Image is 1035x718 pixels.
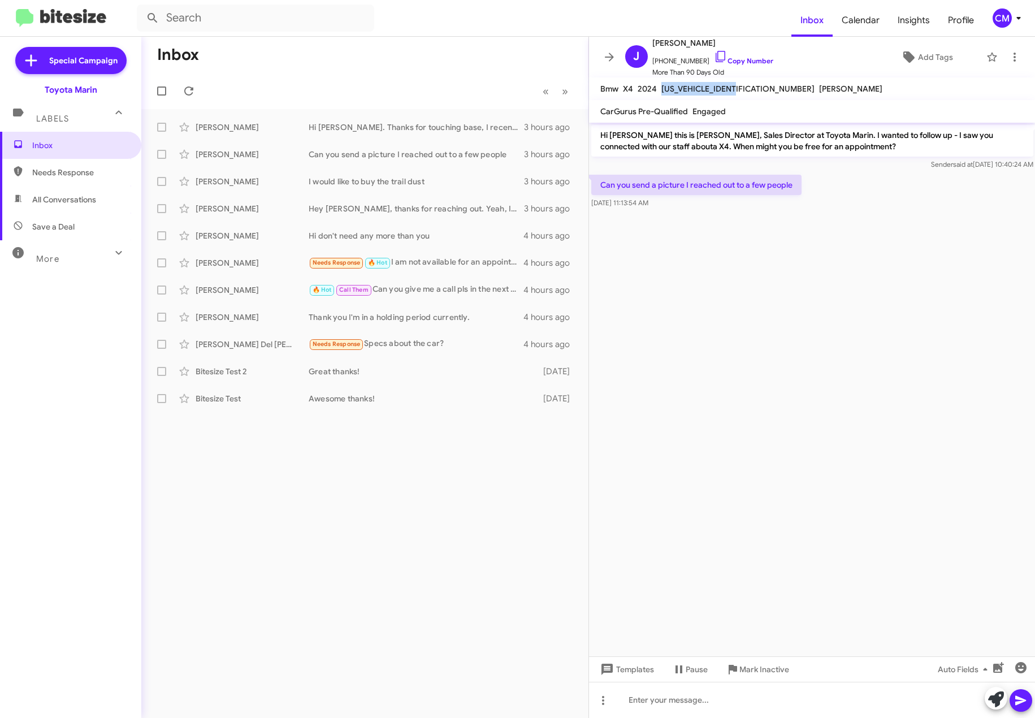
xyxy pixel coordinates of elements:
span: More Than 90 Days Old [652,67,773,78]
span: Bmw [600,84,618,94]
div: Can you give me a call pls in the next 15-20 if you're available [PERSON_NAME] [309,283,523,296]
div: [PERSON_NAME] [196,122,309,133]
a: Insights [889,4,939,37]
span: 🔥 Hot [368,259,387,266]
span: 🔥 Hot [313,286,332,293]
div: [PERSON_NAME] [196,203,309,214]
span: Needs Response [313,259,361,266]
span: Templates [598,659,654,680]
span: « [543,84,549,98]
span: All Conversations [32,194,96,205]
span: Inbox [32,140,128,151]
span: J [633,47,639,66]
span: 2024 [638,84,657,94]
span: [DATE] 11:13:54 AM [591,198,648,207]
span: » [562,84,568,98]
p: Hi [PERSON_NAME] this is [PERSON_NAME], Sales Director at Toyota Marin. I wanted to follow up - I... [591,125,1033,157]
div: Bitesize Test 2 [196,366,309,377]
span: CarGurus Pre-Qualified [600,106,688,116]
span: Sender [DATE] 10:40:24 AM [930,160,1033,168]
div: 3 hours ago [524,122,579,133]
div: Bitesize Test [196,393,309,404]
div: [PERSON_NAME] [196,230,309,241]
div: Toyota Marin [45,84,97,96]
span: More [36,254,59,264]
span: Save a Deal [32,221,75,232]
div: [PERSON_NAME] [196,176,309,187]
div: I would like to buy the trail dust [309,176,524,187]
a: Copy Number [714,57,773,65]
span: Engaged [692,106,726,116]
div: [PERSON_NAME] [196,312,309,323]
nav: Page navigation example [536,80,575,103]
span: [US_VEHICLE_IDENTIFICATION_NUMBER] [661,84,815,94]
span: Mark Inactive [739,659,789,680]
div: 4 hours ago [523,230,579,241]
button: Add Tags [873,47,981,67]
div: 4 hours ago [523,284,579,296]
p: Can you send a picture I reached out to a few people [591,175,802,195]
div: 3 hours ago [524,176,579,187]
div: [DATE] [539,393,579,404]
span: Special Campaign [49,55,118,66]
button: Previous [536,80,556,103]
a: Profile [939,4,983,37]
div: Specs about the car? [309,338,523,351]
div: Hey [PERSON_NAME], thanks for reaching out. Yeah, I'm still in the market. Do you guys have a [PE... [309,203,524,214]
div: Can you send a picture I reached out to a few people [309,149,524,160]
button: CM [983,8,1023,28]
span: [PERSON_NAME] [652,36,773,50]
div: 4 hours ago [523,339,579,350]
div: [PERSON_NAME] Del [PERSON_NAME] [196,339,309,350]
div: Thank you I'm in a holding period currently. [309,312,523,323]
a: Inbox [791,4,833,37]
button: Auto Fields [929,659,1001,680]
div: 3 hours ago [524,203,579,214]
a: Calendar [833,4,889,37]
span: [PERSON_NAME] [819,84,882,94]
span: [PHONE_NUMBER] [652,50,773,67]
button: Mark Inactive [717,659,798,680]
div: CM [993,8,1012,28]
button: Pause [663,659,717,680]
span: Auto Fields [938,659,992,680]
div: 3 hours ago [524,149,579,160]
button: Next [555,80,575,103]
span: Pause [686,659,708,680]
div: [PERSON_NAME] [196,149,309,160]
div: Hi don't need any more than you [309,230,523,241]
h1: Inbox [157,46,199,64]
span: Labels [36,114,69,124]
div: I am not available for an appointment. My son found a [PERSON_NAME] a while ago so not really in ... [309,256,523,269]
div: 4 hours ago [523,257,579,269]
div: Awesome thanks! [309,393,539,404]
div: Hi [PERSON_NAME]. Thanks for touching base, I recently purchased a 2015 Tacoma from [GEOGRAPHIC_D... [309,122,524,133]
span: Add Tags [918,47,953,67]
span: said at [952,160,972,168]
div: [PERSON_NAME] [196,257,309,269]
button: Templates [589,659,663,680]
div: [PERSON_NAME] [196,284,309,296]
a: Special Campaign [15,47,127,74]
span: Needs Response [313,340,361,348]
input: Search [137,5,374,32]
div: 4 hours ago [523,312,579,323]
span: Needs Response [32,167,128,178]
span: X4 [623,84,633,94]
span: Call Them [339,286,369,293]
div: Great thanks! [309,366,539,377]
div: [DATE] [539,366,579,377]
